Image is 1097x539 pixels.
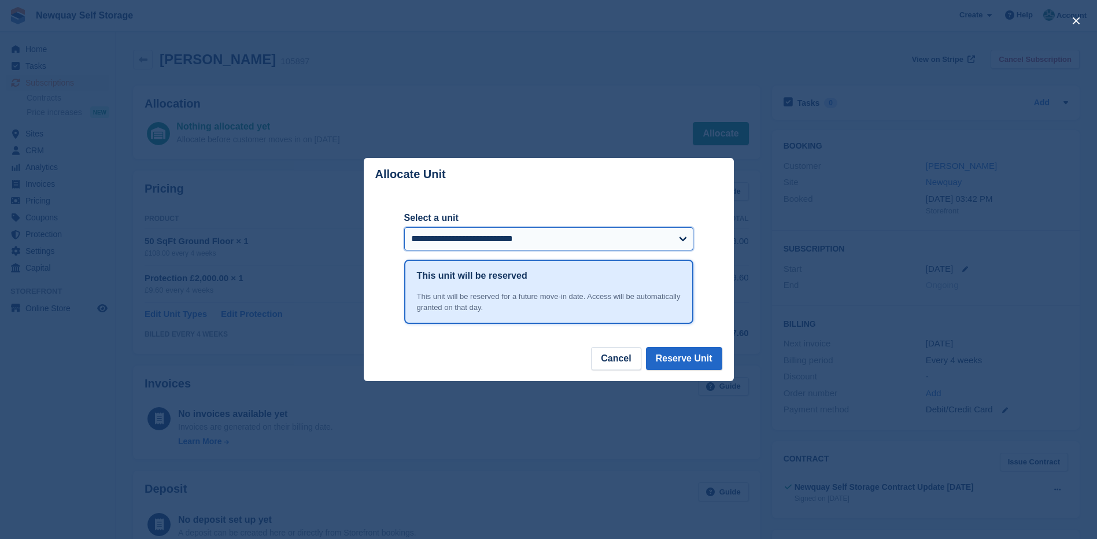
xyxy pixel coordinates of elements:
div: This unit will be reserved for a future move-in date. Access will be automatically granted on tha... [417,291,681,313]
button: Cancel [591,347,641,370]
label: Select a unit [404,211,693,225]
h1: This unit will be reserved [417,269,527,283]
button: Reserve Unit [646,347,722,370]
p: Allocate Unit [375,168,446,181]
button: close [1067,12,1085,30]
